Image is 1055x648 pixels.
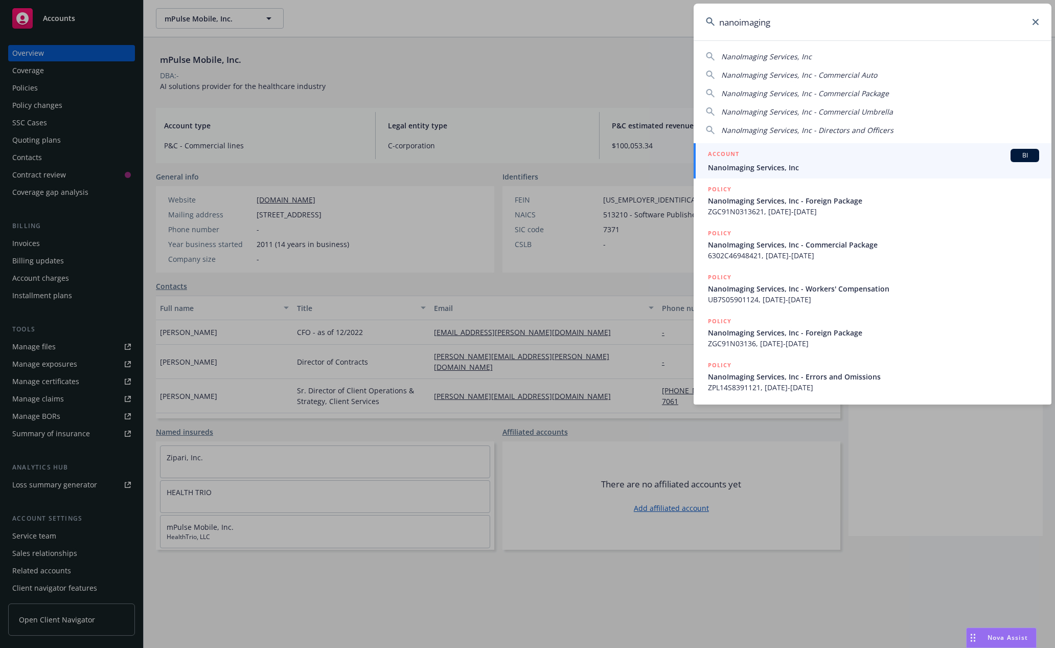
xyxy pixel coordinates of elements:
span: NanoImaging Services, Inc - Commercial Package [708,239,1039,250]
span: NanoImaging Services, Inc - Workers' Compensation [708,283,1039,294]
h5: POLICY [708,316,731,326]
a: POLICYNanoImaging Services, Inc - Workers' CompensationUB7S05901124, [DATE]-[DATE] [694,266,1051,310]
span: NanoImaging Services, Inc [721,52,812,61]
h5: POLICY [708,272,731,282]
a: POLICYNanoImaging Services, Inc - Commercial Package6302C46948421, [DATE]-[DATE] [694,222,1051,266]
a: POLICYNanoImaging Services, Inc - Foreign PackageZGC91N0313621, [DATE]-[DATE] [694,178,1051,222]
span: NanoImaging Services, Inc - Errors and Omissions [708,371,1039,382]
span: BI [1015,151,1035,160]
span: ZPL14S8391121, [DATE]-[DATE] [708,382,1039,393]
span: ZGC91N03136, [DATE]-[DATE] [708,338,1039,349]
span: NanoImaging Services, Inc - Commercial Auto [721,70,877,80]
span: NanoImaging Services, Inc - Foreign Package [708,195,1039,206]
h5: ACCOUNT [708,149,739,161]
span: NanoImaging Services, Inc - Foreign Package [708,327,1039,338]
span: NanoImaging Services, Inc - Commercial Umbrella [721,107,893,117]
div: Drag to move [967,628,979,647]
span: NanoImaging Services, Inc - Directors and Officers [721,125,893,135]
a: ACCOUNTBINanoImaging Services, Inc [694,143,1051,178]
span: 6302C46948421, [DATE]-[DATE] [708,250,1039,261]
h5: POLICY [708,228,731,238]
h5: POLICY [708,184,731,194]
span: NanoImaging Services, Inc - Commercial Package [721,88,889,98]
a: POLICYNanoImaging Services, Inc - Foreign PackageZGC91N03136, [DATE]-[DATE] [694,310,1051,354]
button: Nova Assist [966,628,1037,648]
h5: POLICY [708,360,731,370]
span: Nova Assist [988,633,1028,642]
span: NanoImaging Services, Inc [708,162,1039,173]
input: Search... [694,4,1051,40]
span: UB7S05901124, [DATE]-[DATE] [708,294,1039,305]
span: ZGC91N0313621, [DATE]-[DATE] [708,206,1039,217]
a: POLICYNanoImaging Services, Inc - Errors and OmissionsZPL14S8391121, [DATE]-[DATE] [694,354,1051,398]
